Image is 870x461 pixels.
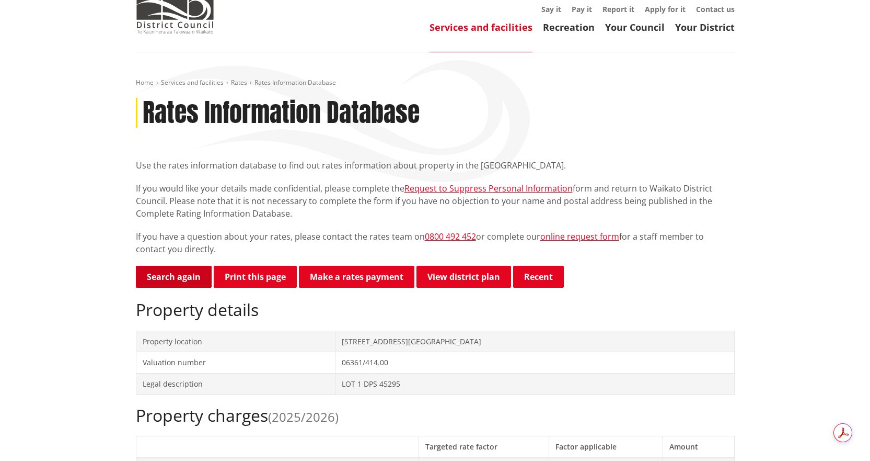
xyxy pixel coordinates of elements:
[136,300,735,320] h2: Property details
[543,21,595,33] a: Recreation
[136,230,735,255] p: If you have a question about your rates, please contact the rates team on or complete our for a s...
[416,266,511,288] a: View district plan
[161,78,224,87] a: Services and facilities
[645,4,686,14] a: Apply for it
[136,406,735,425] h2: Property charges
[136,352,335,374] td: Valuation number
[136,266,212,288] a: Search again
[404,183,573,194] a: Request to Suppress Personal Information
[335,331,734,352] td: [STREET_ADDRESS][GEOGRAPHIC_DATA]
[663,436,734,457] th: Amount
[335,352,734,374] td: 06361/414.00
[419,436,549,457] th: Targeted rate factor
[136,373,335,395] td: Legal description
[254,78,336,87] span: Rates Information Database
[541,4,561,14] a: Say it
[143,98,420,128] h1: Rates Information Database
[572,4,592,14] a: Pay it
[696,4,735,14] a: Contact us
[430,21,532,33] a: Services and facilities
[214,266,297,288] button: Print this page
[231,78,247,87] a: Rates
[299,266,414,288] a: Make a rates payment
[549,436,663,457] th: Factor applicable
[268,408,339,425] span: (2025/2026)
[136,182,735,220] p: If you would like your details made confidential, please complete the form and return to Waikato ...
[822,417,860,455] iframe: Messenger Launcher
[136,331,335,352] td: Property location
[602,4,634,14] a: Report it
[335,373,734,395] td: LOT 1 DPS 45295
[136,78,735,87] nav: breadcrumb
[136,78,154,87] a: Home
[540,231,619,242] a: online request form
[513,266,564,288] button: Recent
[425,231,476,242] a: 0800 492 452
[136,159,735,172] p: Use the rates information database to find out rates information about property in the [GEOGRAPHI...
[675,21,735,33] a: Your District
[605,21,665,33] a: Your Council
